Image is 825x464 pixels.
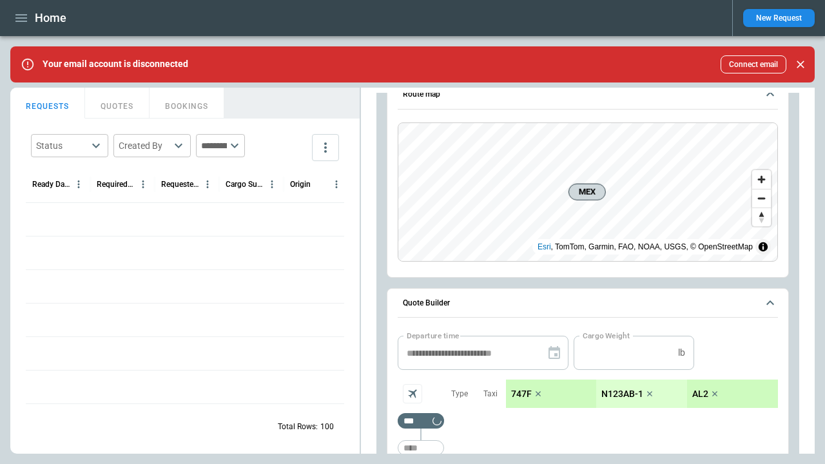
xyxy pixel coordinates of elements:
button: Required Date & Time (UTC+03:00) column menu [135,176,151,193]
div: Requested Route [161,180,199,189]
div: Too short [398,440,444,456]
label: Cargo Weight [583,330,630,341]
p: 747F [511,389,532,400]
p: Your email account is disconnected [43,59,188,70]
button: Origin column menu [328,176,345,193]
div: Created By [119,139,170,152]
div: Ready Date & Time (UTC+03:00) [32,180,70,189]
button: BOOKINGS [150,88,224,119]
p: AL2 [692,389,708,400]
button: Requested Route column menu [199,176,216,193]
button: Zoom in [752,170,771,189]
canvas: Map [398,123,777,261]
p: lb [678,347,685,358]
div: , TomTom, Garmin, FAO, NOAA, USGS, © OpenStreetMap [538,240,753,253]
span: Aircraft selection [403,384,422,403]
button: Connect email [721,55,786,73]
span: MEX [574,185,600,198]
p: Type [451,389,468,400]
div: Route map [398,122,778,262]
div: Too short [398,413,444,429]
div: dismiss [791,50,810,79]
button: REQUESTS [10,88,85,119]
div: Cargo Summary [226,180,264,189]
button: QUOTES [85,88,150,119]
div: Required Date & Time (UTC+03:00) [97,180,135,189]
button: more [312,134,339,161]
div: scrollable content [506,380,778,408]
button: Close [791,55,810,73]
div: Origin [290,180,311,189]
h6: Quote Builder [403,299,450,307]
a: Esri [538,242,551,251]
button: Quote Builder [398,289,778,318]
button: Cargo Summary column menu [264,176,280,193]
label: Departure time [407,330,460,341]
p: Total Rows: [278,421,318,432]
p: Taxi [483,389,498,400]
button: Reset bearing to north [752,208,771,226]
button: Route map [398,80,778,110]
button: Ready Date & Time (UTC+03:00) column menu [70,176,87,193]
summary: Toggle attribution [755,239,771,255]
div: Quote Builder [398,336,778,462]
p: N123AB-1 [601,389,643,400]
div: Status [36,139,88,152]
p: 100 [320,421,334,432]
button: New Request [743,9,815,27]
h1: Home [35,10,66,26]
h6: Route map [403,90,440,99]
button: Zoom out [752,189,771,208]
